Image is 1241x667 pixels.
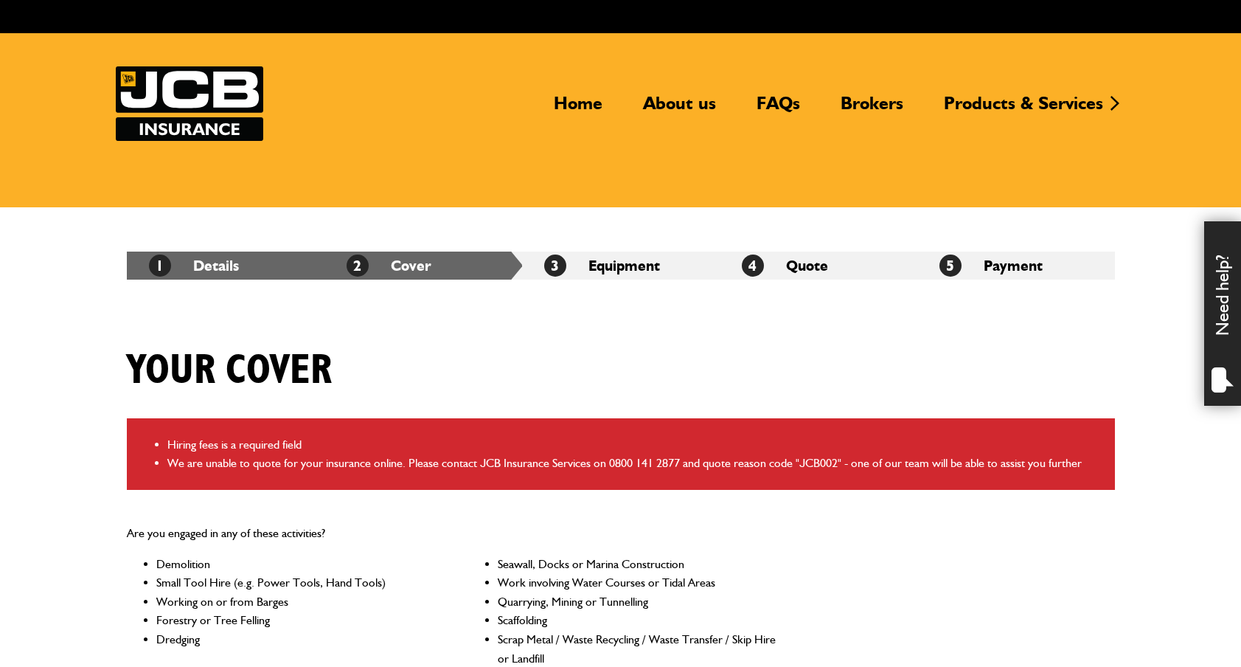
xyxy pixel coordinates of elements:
li: Equipment [522,252,720,280]
li: Hiring fees is a required field [167,435,1104,455]
li: Scaffolding [498,611,777,630]
li: Seawall, Docks or Marina Construction [498,555,777,574]
a: Products & Services [933,92,1114,126]
li: Cover [324,252,522,280]
li: Demolition [156,555,436,574]
span: 5 [939,255,962,277]
li: Quarrying, Mining or Tunnelling [498,592,777,612]
span: 2 [347,255,369,277]
span: 4 [742,255,764,277]
li: Payment [917,252,1115,280]
a: Home [543,92,613,126]
a: JCB Insurance Services [116,66,263,141]
li: Working on or from Barges [156,592,436,612]
a: Brokers [830,92,914,126]
li: Small Tool Hire (e.g. Power Tools, Hand Tools) [156,573,436,592]
p: Are you engaged in any of these activities? [127,524,778,543]
li: Work involving Water Courses or Tidal Areas [498,573,777,592]
div: Need help? [1204,221,1241,406]
a: FAQs [745,92,811,126]
span: 1 [149,255,171,277]
li: Forestry or Tree Felling [156,611,436,630]
li: Quote [720,252,917,280]
h1: Your cover [127,346,332,395]
a: About us [632,92,727,126]
li: We are unable to quote for your insurance online. Please contact JCB Insurance Services on 0800 1... [167,454,1104,473]
span: 3 [544,255,566,277]
img: JCB Insurance Services logo [116,66,263,141]
a: 1Details [149,257,239,274]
